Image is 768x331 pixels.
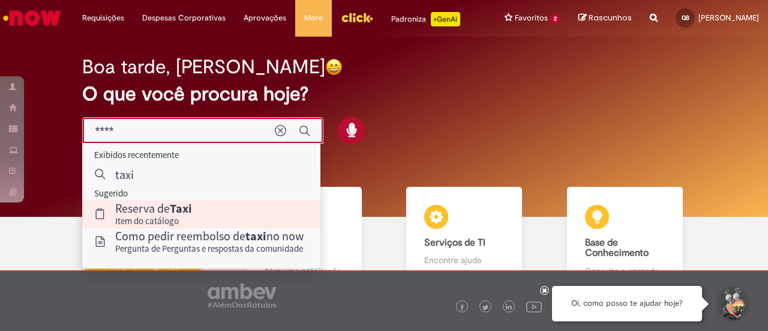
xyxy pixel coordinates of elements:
[482,305,488,311] img: logo_footer_twitter.png
[526,299,542,314] img: logo_footer_youtube.png
[585,265,665,277] p: Consulte e aprenda
[585,237,649,260] b: Base de Conhecimento
[341,8,373,26] img: click_logo_yellow_360x200.png
[424,237,485,249] b: Serviços de TI
[82,56,325,77] h2: Boa tarde, [PERSON_NAME]
[578,13,632,24] a: Rascunhos
[431,12,460,26] p: +GenAi
[515,12,548,24] span: Favoritos
[325,58,343,76] img: happy-face.png
[589,12,632,23] span: Rascunhos
[391,12,460,26] div: Padroniza
[506,304,512,311] img: logo_footer_linkedin.png
[244,12,286,24] span: Aprovações
[552,286,702,321] div: Oi, como posso te ajudar hoje?
[304,12,323,24] span: More
[459,305,465,311] img: logo_footer_facebook.png
[82,84,685,105] h2: O que você procura hoje?
[142,12,226,24] span: Despesas Corporativas
[424,254,504,266] p: Encontre ajuda
[698,13,759,23] span: [PERSON_NAME]
[208,284,277,308] img: logo_footer_ambev_rotulo_gray.png
[714,286,750,322] button: Iniciar Conversa de Suporte
[550,14,560,24] span: 2
[82,12,124,24] span: Requisições
[1,6,63,30] img: ServiceNow
[63,187,224,291] a: Tirar dúvidas Tirar dúvidas com Lupi Assist e Gen Ai
[682,14,689,22] span: GB
[384,187,545,291] a: Serviços de TI Encontre ajuda
[545,187,706,291] a: Base de Conhecimento Consulte e aprenda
